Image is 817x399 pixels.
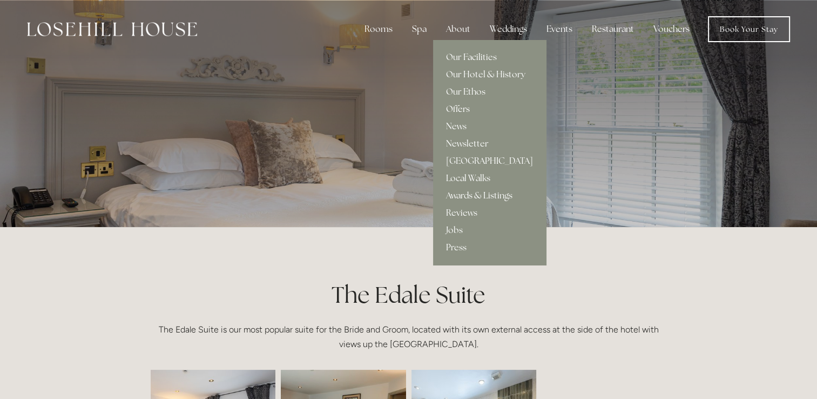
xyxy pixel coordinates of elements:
div: Rooms [356,18,401,40]
a: [GEOGRAPHIC_DATA] [433,152,546,170]
a: Vouchers [645,18,698,40]
h1: The Edale Suite [151,279,667,311]
a: Press [433,239,546,256]
div: Spa [403,18,435,40]
a: News [433,118,546,135]
div: About [437,18,479,40]
a: Our Ethos [433,83,546,101]
div: Weddings [481,18,536,40]
div: Events [538,18,581,40]
a: Jobs [433,222,546,239]
a: Offers [433,101,546,118]
img: Losehill House [27,22,197,36]
a: Awards & Listings [433,187,546,204]
div: Restaurant [583,18,643,40]
a: Book Your Stay [708,16,790,42]
a: Our Facilities [433,49,546,66]
a: Local Walks [433,170,546,187]
a: Newsletter [433,135,546,152]
a: Reviews [433,204,546,222]
a: Our Hotel & History [433,66,546,83]
p: The Edale Suite is our most popular suite for the Bride and Groom, located with its own external ... [151,322,667,351]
